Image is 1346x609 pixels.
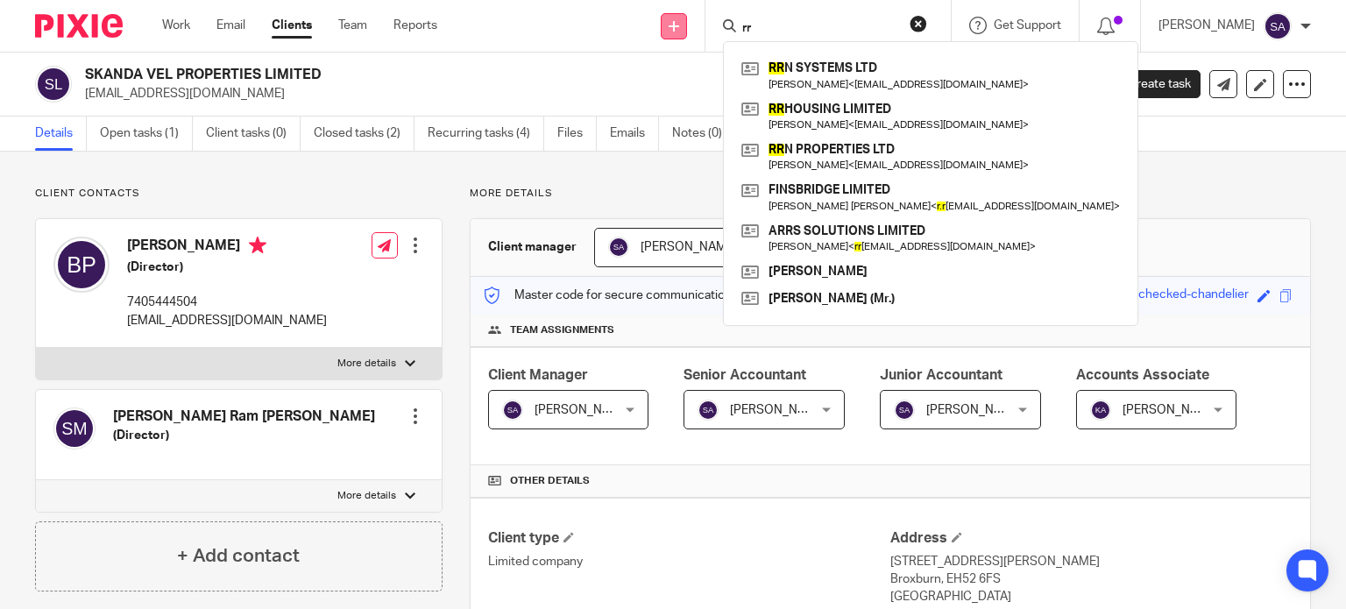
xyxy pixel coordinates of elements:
span: [PERSON_NAME] [641,241,737,253]
span: Senior Accountant [684,368,806,382]
span: [PERSON_NAME] [1123,404,1219,416]
h4: [PERSON_NAME] [127,237,327,258]
a: Files [557,117,597,151]
a: Recurring tasks (4) [428,117,544,151]
a: Details [35,117,87,151]
span: Team assignments [510,323,614,337]
img: svg%3E [53,237,110,293]
h4: + Add contact [177,542,300,570]
p: Master code for secure communications and files [484,287,786,304]
p: [GEOGRAPHIC_DATA] [890,588,1293,605]
p: [EMAIL_ADDRESS][DOMAIN_NAME] [85,85,1073,103]
div: generous-grey-checked-chandelier [1052,286,1249,306]
a: Email [216,17,245,34]
span: Accounts Associate [1076,368,1209,382]
a: Open tasks (1) [100,117,193,151]
p: [PERSON_NAME] [1158,17,1255,34]
h2: SKANDA VEL PROPERTIES LIMITED [85,66,875,84]
a: Closed tasks (2) [314,117,414,151]
img: Pixie [35,14,123,38]
button: Clear [910,15,927,32]
a: Work [162,17,190,34]
p: Client contacts [35,187,443,201]
img: svg%3E [1264,12,1292,40]
span: Get Support [994,19,1061,32]
p: 7405444504 [127,294,327,311]
h4: Address [890,529,1293,548]
span: [PERSON_NAME] [730,404,826,416]
span: Junior Accountant [880,368,1002,382]
a: Client tasks (0) [206,117,301,151]
img: svg%3E [698,400,719,421]
a: Emails [610,117,659,151]
a: Clients [272,17,312,34]
h4: [PERSON_NAME] Ram [PERSON_NAME] [113,407,375,426]
p: More details [337,357,396,371]
p: Limited company [488,553,890,570]
a: Create task [1099,70,1201,98]
a: Team [338,17,367,34]
h3: Client manager [488,238,577,256]
p: More details [470,187,1311,201]
p: [STREET_ADDRESS][PERSON_NAME] [890,553,1293,570]
img: svg%3E [1090,400,1111,421]
i: Primary [249,237,266,254]
span: Client Manager [488,368,588,382]
input: Search [740,21,898,37]
span: [PERSON_NAME] [926,404,1023,416]
img: svg%3E [35,66,72,103]
img: svg%3E [53,407,96,450]
p: [EMAIL_ADDRESS][DOMAIN_NAME] [127,312,327,329]
h5: (Director) [127,258,327,276]
a: Notes (0) [672,117,736,151]
a: Reports [393,17,437,34]
p: More details [337,489,396,503]
p: Broxburn, EH52 6FS [890,570,1293,588]
img: svg%3E [502,400,523,421]
span: [PERSON_NAME] [535,404,631,416]
img: svg%3E [894,400,915,421]
h5: (Director) [113,427,375,444]
h4: Client type [488,529,890,548]
img: svg%3E [608,237,629,258]
span: Other details [510,474,590,488]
